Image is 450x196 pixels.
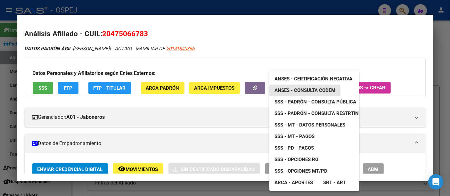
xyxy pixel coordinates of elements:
[428,174,444,190] div: Open Intercom Messenger
[32,113,410,121] mat-panel-title: Gerenciador:
[64,85,72,91] span: FTP
[88,82,131,94] button: FTP - Titular
[32,163,108,175] button: Enviar Credencial Digital
[67,113,105,121] strong: A01 - Jaboneros
[25,108,426,127] mat-expansion-panel-header: Gerenciador:A01 - Jaboneros
[58,82,78,94] button: FTP
[321,82,391,94] button: No hay casos -> Crear
[181,167,255,172] span: Sin Certificado Discapacidad
[33,69,418,77] h3: Datos Personales y Afiliatorios según Entes Externos:
[363,163,384,175] button: ABM
[137,46,195,52] span: FAMILIAR DE:
[189,82,240,94] button: ARCA Impuestos
[94,85,126,91] span: FTP - Titular
[323,167,353,172] span: ABM Rápido
[265,163,313,175] button: Crear Familiar
[25,29,426,39] h2: Análisis Afiliado - CUIL:
[368,167,379,172] span: ABM
[37,167,103,172] span: Enviar Credencial Digital
[326,85,386,91] span: No hay casos -> Crear
[25,134,426,153] mat-expansion-panel-header: Datos de Empadronamiento
[194,85,235,91] span: ARCA Impuestos
[113,163,163,175] button: Movimientos
[118,165,126,173] mat-icon: remove_red_eye
[25,46,195,52] i: | ACTIVO |
[102,29,148,38] span: 20475066783
[275,85,311,91] strong: Organismos Ext.
[126,167,158,172] span: Movimientos
[270,82,316,94] button: Organismos Ext.
[38,85,47,91] span: SSS
[25,46,110,52] span: [PERSON_NAME]
[270,167,308,172] span: Crear Familiar
[32,140,410,147] mat-panel-title: Datos de Empadronamiento
[167,46,195,52] span: 20141840356
[141,82,184,94] button: ARCA Padrón
[168,163,260,175] button: Sin Certificado Discapacidad
[33,82,53,94] button: SSS
[146,85,179,91] span: ARCA Padrón
[25,46,73,52] strong: DATOS PADRÓN ÁGIL:
[318,163,358,175] button: ABM Rápido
